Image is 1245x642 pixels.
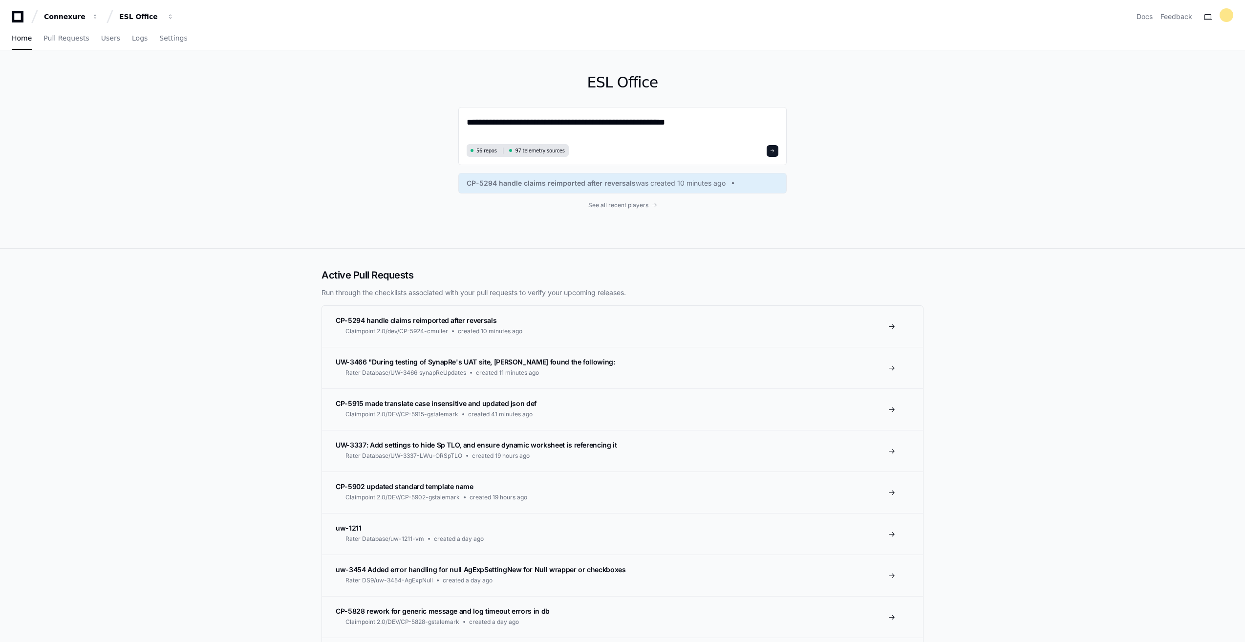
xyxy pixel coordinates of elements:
span: Settings [159,35,187,41]
span: Rater DS9/uw-3454-AgExpNull [345,577,433,584]
span: created 11 minutes ago [476,369,539,377]
a: See all recent players [458,201,787,209]
span: Users [101,35,120,41]
h2: Active Pull Requests [322,268,923,282]
span: Claimpoint 2.0/DEV/CP-5915-gstalemark [345,410,458,418]
span: CP-5828 rework for generic message and log timeout errors in db [336,607,550,615]
span: created 41 minutes ago [468,410,533,418]
div: Connexure [44,12,86,21]
span: uw-3454 Added error handling for null AgExpSettingNew for Null wrapper or checkboxes [336,565,626,574]
span: CP-5915 made translate case insensitive and updated json def [336,399,537,407]
span: created 19 hours ago [470,493,527,501]
span: 56 repos [476,147,497,154]
button: Feedback [1160,12,1192,21]
span: CP-5294 handle claims reimported after reversals [336,316,496,324]
span: created a day ago [443,577,493,584]
span: Claimpoint 2.0/DEV/CP-5828-gstalemark [345,618,459,626]
span: created a day ago [434,535,484,543]
p: Run through the checklists associated with your pull requests to verify your upcoming releases. [322,288,923,298]
a: uw-1211Rater Database/uw-1211-vmcreated a day ago [322,513,923,555]
a: uw-3454 Added error handling for null AgExpSettingNew for Null wrapper or checkboxesRater DS9/uw-... [322,555,923,596]
button: Connexure [40,8,103,25]
a: CP-5294 handle claims reimported after reversalswas created 10 minutes ago [467,178,778,188]
div: ESL Office [119,12,161,21]
a: Docs [1137,12,1153,21]
a: Users [101,27,120,50]
span: UW-3466 "During testing of SynapRe's UAT site, [PERSON_NAME] found the following: [336,358,615,366]
span: UW-3337: Add settings to hide Sp TLO, and ensure dynamic worksheet is referencing it [336,441,617,449]
span: CP-5902 updated standard template name [336,482,473,491]
span: Logs [132,35,148,41]
a: Pull Requests [43,27,89,50]
span: Claimpoint 2.0/DEV/CP-5902-gstalemark [345,493,460,501]
span: uw-1211 [336,524,362,532]
span: was created 10 minutes ago [636,178,726,188]
span: Claimpoint 2.0/dev/CP-5924-cmuller [345,327,448,335]
a: UW-3466 "During testing of SynapRe's UAT site, [PERSON_NAME] found the following:Rater Database/U... [322,347,923,388]
a: Settings [159,27,187,50]
button: ESL Office [115,8,178,25]
span: created 19 hours ago [472,452,530,460]
span: 97 telemetry sources [515,147,564,154]
span: See all recent players [588,201,648,209]
span: created a day ago [469,618,519,626]
a: CP-5902 updated standard template nameClaimpoint 2.0/DEV/CP-5902-gstalemarkcreated 19 hours ago [322,471,923,513]
a: CP-5294 handle claims reimported after reversalsClaimpoint 2.0/dev/CP-5924-cmullercreated 10 minu... [322,306,923,347]
span: Rater Database/UW-3337-LWu-ORSpTLO [345,452,462,460]
span: CP-5294 handle claims reimported after reversals [467,178,636,188]
a: Home [12,27,32,50]
a: UW-3337: Add settings to hide Sp TLO, and ensure dynamic worksheet is referencing itRater Databas... [322,430,923,471]
a: CP-5828 rework for generic message and log timeout errors in dbClaimpoint 2.0/DEV/CP-5828-gstalem... [322,596,923,638]
h1: ESL Office [458,74,787,91]
a: CP-5915 made translate case insensitive and updated json defClaimpoint 2.0/DEV/CP-5915-gstalemark... [322,388,923,430]
span: Rater Database/UW-3466_synapReUpdates [345,369,466,377]
span: Rater Database/uw-1211-vm [345,535,424,543]
span: Home [12,35,32,41]
span: created 10 minutes ago [458,327,522,335]
span: Pull Requests [43,35,89,41]
a: Logs [132,27,148,50]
